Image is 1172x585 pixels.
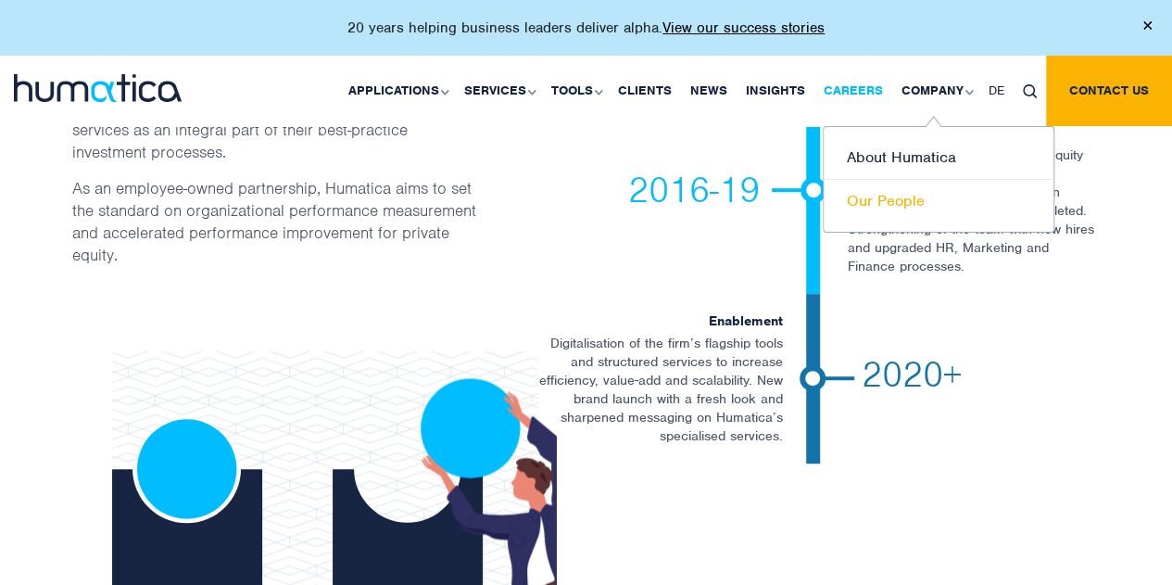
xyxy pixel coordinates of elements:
[824,180,1053,223] a: Our People
[662,19,825,37] a: View our success stories
[347,19,825,37] p: 20 years helping business leaders deliver alpha.
[526,312,784,329] h6: Enablement
[455,56,542,126] a: Services
[737,56,814,126] a: Insights
[979,56,1014,126] a: DE
[542,56,609,126] a: Tools
[628,183,760,197] span: 2016-19
[862,367,962,382] span: 2020+
[824,136,1053,180] a: About Humatica
[814,56,892,126] a: Careers
[989,83,1004,98] span: DE
[72,177,485,280] p: As an employee-owned partnership, Humatica aims to set the standard on organizational performance...
[526,334,784,445] p: Digitalisation of the firm’s flagship tools and structured services to increase efficiency, value...
[1046,56,1172,126] a: Contact us
[681,56,737,126] a: News
[892,56,979,126] a: Company
[609,56,681,126] a: Clients
[1023,84,1037,98] img: search_icon
[339,56,455,126] a: Applications
[14,74,182,102] img: logo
